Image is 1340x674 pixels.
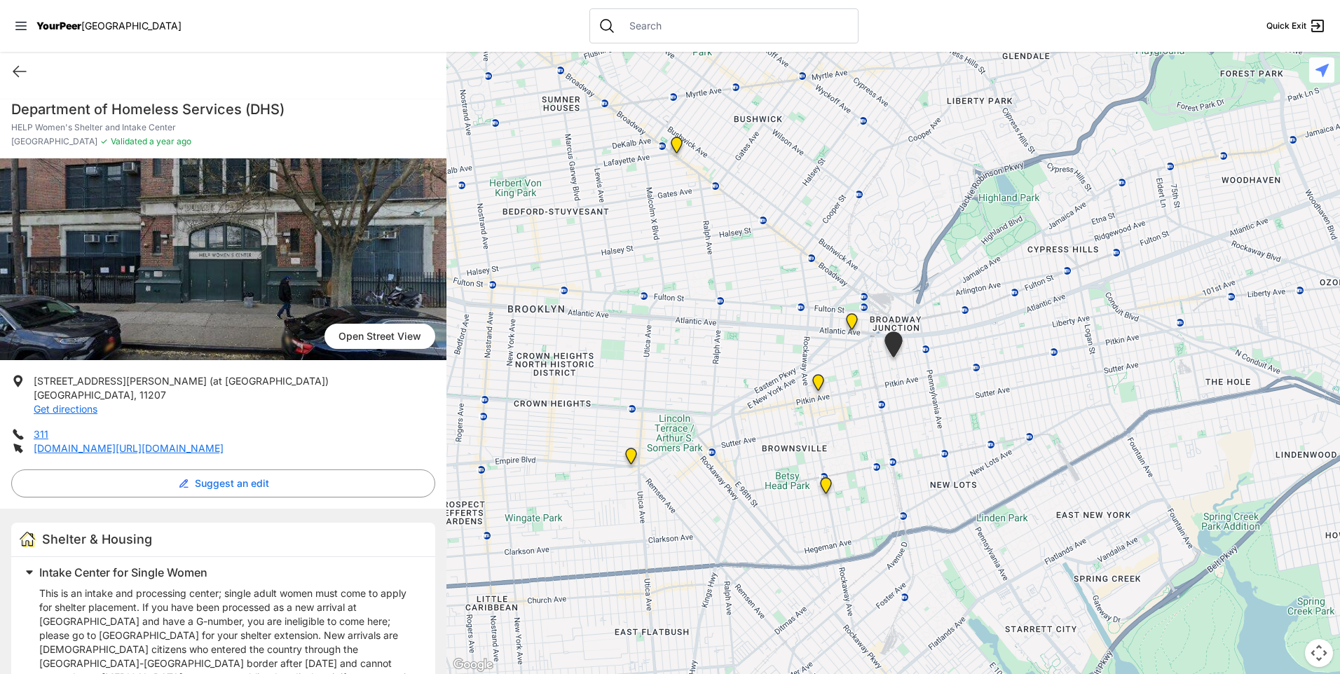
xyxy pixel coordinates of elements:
button: Suggest an edit [11,469,435,497]
span: ✓ [100,136,108,147]
a: [DOMAIN_NAME][URL][DOMAIN_NAME] [34,442,224,454]
p: HELP Women's Shelter and Intake Center [11,122,435,133]
span: YourPeer [36,20,81,32]
div: Headquarters [662,131,691,165]
a: Get directions [34,403,97,415]
div: Main Location [617,442,645,476]
input: Search [621,19,849,33]
h1: Department of Homeless Services (DHS) [11,99,435,119]
a: Open this area in Google Maps (opens a new window) [450,656,496,674]
div: Brooklyn DYCD Youth Drop-in Center [812,472,840,505]
span: [STREET_ADDRESS][PERSON_NAME] (at [GEOGRAPHIC_DATA]) [34,375,329,387]
span: [GEOGRAPHIC_DATA] [81,20,182,32]
div: Continuous Access Adult Drop-In (CADI) [804,369,833,402]
div: The Gathering Place Drop-in Center [837,308,866,341]
a: Quick Exit [1266,18,1326,34]
span: , [134,389,137,401]
span: Intake Center for Single Women [39,565,207,579]
span: 11207 [139,389,166,401]
span: Suggest an edit [195,476,269,490]
button: Map camera controls [1305,639,1333,667]
span: Shelter & Housing [42,532,152,546]
img: Google [450,656,496,674]
div: HELP Women's Shelter and Intake Center [876,326,911,369]
span: [GEOGRAPHIC_DATA] [34,389,134,401]
span: [GEOGRAPHIC_DATA] [11,136,97,147]
a: 311 [34,428,48,440]
a: Open Street View [324,324,435,349]
a: YourPeer[GEOGRAPHIC_DATA] [36,22,182,30]
span: Validated [111,136,147,146]
span: Quick Exit [1266,20,1306,32]
span: a year ago [147,136,191,146]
